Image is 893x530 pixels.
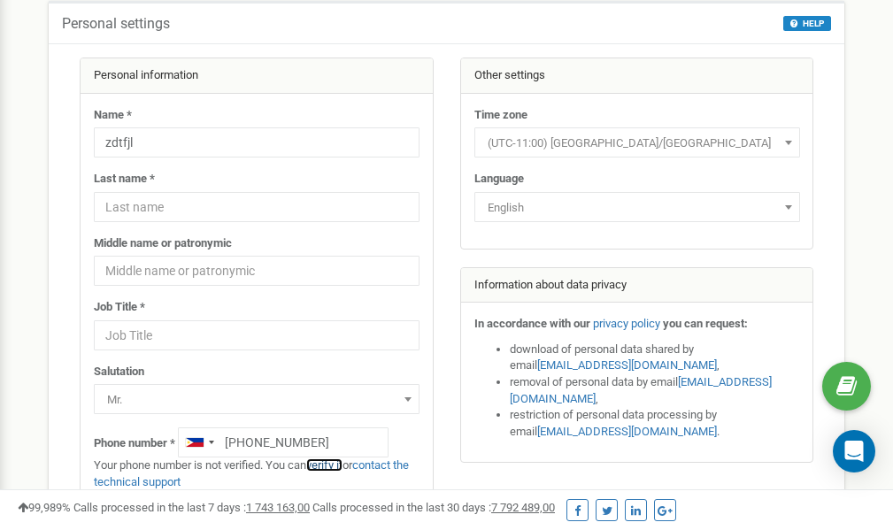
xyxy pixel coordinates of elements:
[510,374,800,407] li: removal of personal data by email ,
[312,501,555,514] span: Calls processed in the last 30 days :
[474,127,800,157] span: (UTC-11:00) Pacific/Midway
[537,358,717,372] a: [EMAIL_ADDRESS][DOMAIN_NAME]
[94,235,232,252] label: Middle name or patronymic
[593,317,660,330] a: privacy policy
[474,317,590,330] strong: In accordance with our
[510,375,772,405] a: [EMAIL_ADDRESS][DOMAIN_NAME]
[94,364,144,380] label: Salutation
[474,107,527,124] label: Time zone
[461,268,813,303] div: Information about data privacy
[481,131,794,156] span: (UTC-11:00) Pacific/Midway
[18,501,71,514] span: 99,989%
[94,107,132,124] label: Name *
[94,299,145,316] label: Job Title *
[94,192,420,222] input: Last name
[94,384,420,414] span: Mr.
[306,458,343,472] a: verify it
[94,127,420,157] input: Name
[178,427,389,457] input: +1-800-555-55-55
[783,16,831,31] button: HELP
[474,171,524,188] label: Language
[461,58,813,94] div: Other settings
[94,457,420,490] p: Your phone number is not verified. You can or
[246,501,310,514] u: 1 743 163,00
[474,192,800,222] span: English
[510,342,800,374] li: download of personal data shared by email ,
[510,407,800,440] li: restriction of personal data processing by email .
[481,196,794,220] span: English
[179,428,219,457] div: Telephone country code
[94,171,155,188] label: Last name *
[81,58,433,94] div: Personal information
[537,425,717,438] a: [EMAIL_ADDRESS][DOMAIN_NAME]
[73,501,310,514] span: Calls processed in the last 7 days :
[94,320,420,350] input: Job Title
[491,501,555,514] u: 7 792 489,00
[833,430,875,472] div: Open Intercom Messenger
[94,435,175,452] label: Phone number *
[94,458,409,488] a: contact the technical support
[100,388,413,412] span: Mr.
[62,16,170,32] h5: Personal settings
[94,256,420,286] input: Middle name or patronymic
[663,317,748,330] strong: you can request:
